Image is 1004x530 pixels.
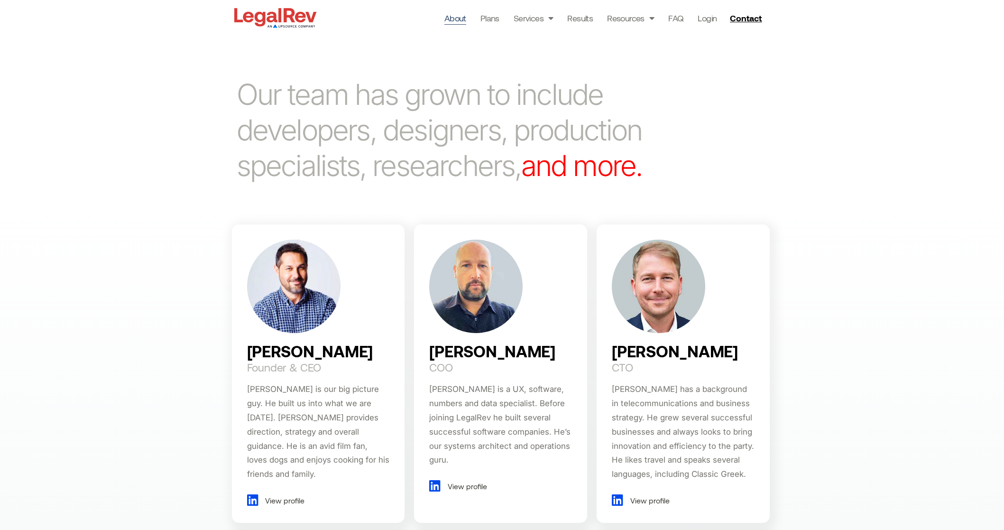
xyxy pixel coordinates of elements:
a: Plans [480,11,499,25]
a: About [444,11,466,25]
span: View profile [445,479,487,493]
a: View profile [247,493,305,508]
span: View profile [263,493,304,508]
a: Results [567,11,593,25]
a: FAQ [668,11,683,25]
a: Contact [726,10,768,26]
h2: [PERSON_NAME] [612,343,738,360]
a: Services [514,11,553,25]
span: [PERSON_NAME] has a background in telecommunications and business strategy. He grew several succe... [612,384,754,479]
img: Darin Fenn, CEO [247,240,341,333]
a: Resources [607,11,654,25]
span: [PERSON_NAME] is a UX, software, numbers and data specialist. Before joining LegalRev he built se... [429,384,571,465]
span: and more. [521,148,642,183]
h2: Founder & CEO [247,362,322,373]
p: Our team has grown to include developers, designers, production specialists, researchers, [237,77,672,184]
a: Login [698,11,717,25]
h2: [PERSON_NAME] [429,343,555,360]
h2: COO [429,362,452,373]
nav: Menu [444,11,717,25]
span: Contact [730,14,762,22]
span: View profile [628,493,670,508]
a: View profile [612,493,670,508]
h2: [PERSON_NAME] [247,343,373,360]
a: View profile [429,479,487,493]
span: [PERSON_NAME] is our big picture guy. He built us into what we are [DATE]. [PERSON_NAME] provides... [247,384,389,479]
h2: CTO [612,362,633,373]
